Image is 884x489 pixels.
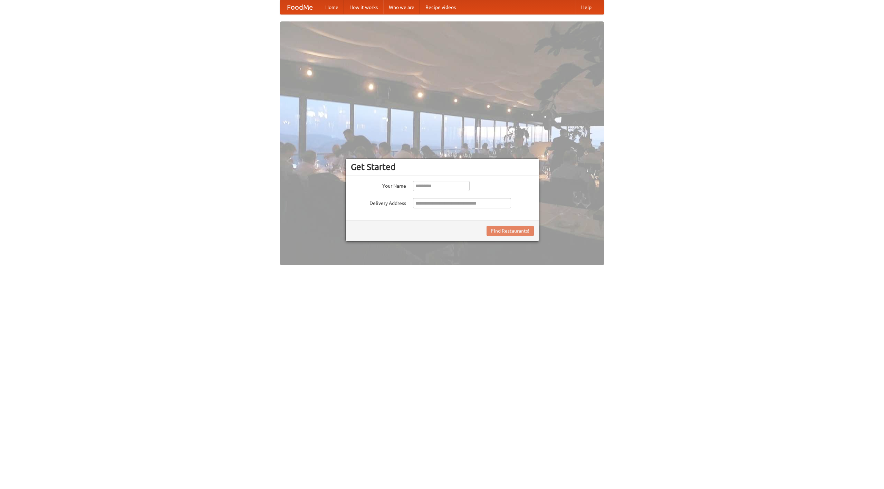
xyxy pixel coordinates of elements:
a: Home [320,0,344,14]
a: FoodMe [280,0,320,14]
a: How it works [344,0,383,14]
h3: Get Started [351,162,534,172]
a: Who we are [383,0,420,14]
label: Your Name [351,181,406,189]
a: Help [576,0,597,14]
label: Delivery Address [351,198,406,207]
button: Find Restaurants! [487,226,534,236]
a: Recipe videos [420,0,461,14]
